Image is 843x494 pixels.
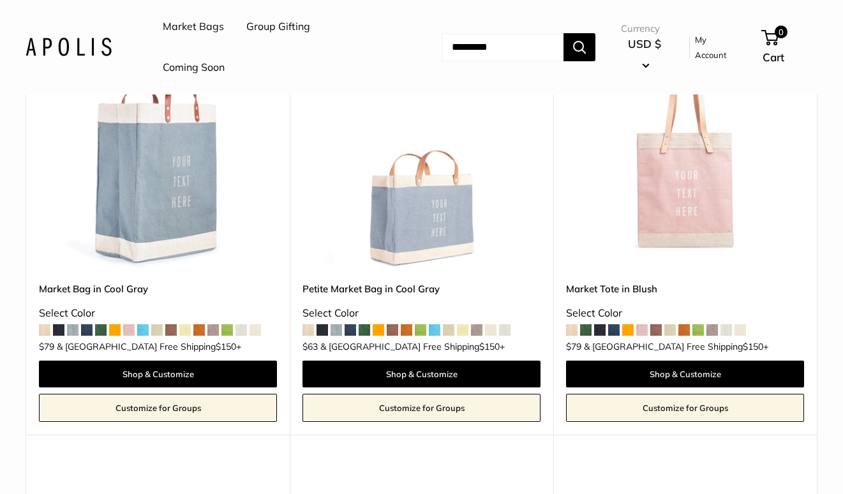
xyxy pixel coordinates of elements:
button: USD $ [621,34,668,75]
a: Market Tote in BlushMarket Tote in Blush [566,31,804,269]
a: Shop & Customize [302,361,541,387]
span: $63 [302,341,318,352]
div: Select Color [302,304,541,323]
a: Customize for Groups [566,394,804,422]
a: Petite Market Bag in Cool Gray [302,281,541,296]
a: Petite Market Bag in Cool GrayPetite Market Bag in Cool Gray [302,31,541,269]
span: USD $ [628,37,661,50]
a: Customize for Groups [39,394,277,422]
a: Coming Soon [163,58,225,77]
span: Cart [763,50,784,64]
span: $150 [216,341,236,352]
span: $79 [39,341,54,352]
img: Market Tote in Blush [566,31,804,269]
div: Select Color [566,304,804,323]
a: Market Bag in Cool GrayMarket Bag in Cool Gray [39,31,277,269]
a: Group Gifting [246,17,310,36]
img: Petite Market Bag in Cool Gray [302,31,541,269]
img: Apolis [26,38,112,56]
a: My Account [695,32,740,63]
span: $79 [566,341,581,352]
input: Search... [442,33,563,61]
a: Shop & Customize [39,361,277,387]
a: Customize for Groups [302,394,541,422]
span: & [GEOGRAPHIC_DATA] Free Shipping + [320,342,505,351]
span: $150 [479,341,500,352]
button: Search [563,33,595,61]
span: & [GEOGRAPHIC_DATA] Free Shipping + [584,342,768,351]
a: Market Bags [163,17,224,36]
a: Market Tote in Blush [566,281,804,296]
span: & [GEOGRAPHIC_DATA] Free Shipping + [57,342,241,351]
img: Market Bag in Cool Gray [39,31,277,269]
a: Market Bag in Cool Gray [39,281,277,296]
span: $150 [743,341,763,352]
a: Shop & Customize [566,361,804,387]
div: Select Color [39,304,277,323]
a: 0 Cart [763,27,817,68]
span: Currency [621,20,668,38]
span: 0 [775,26,787,38]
